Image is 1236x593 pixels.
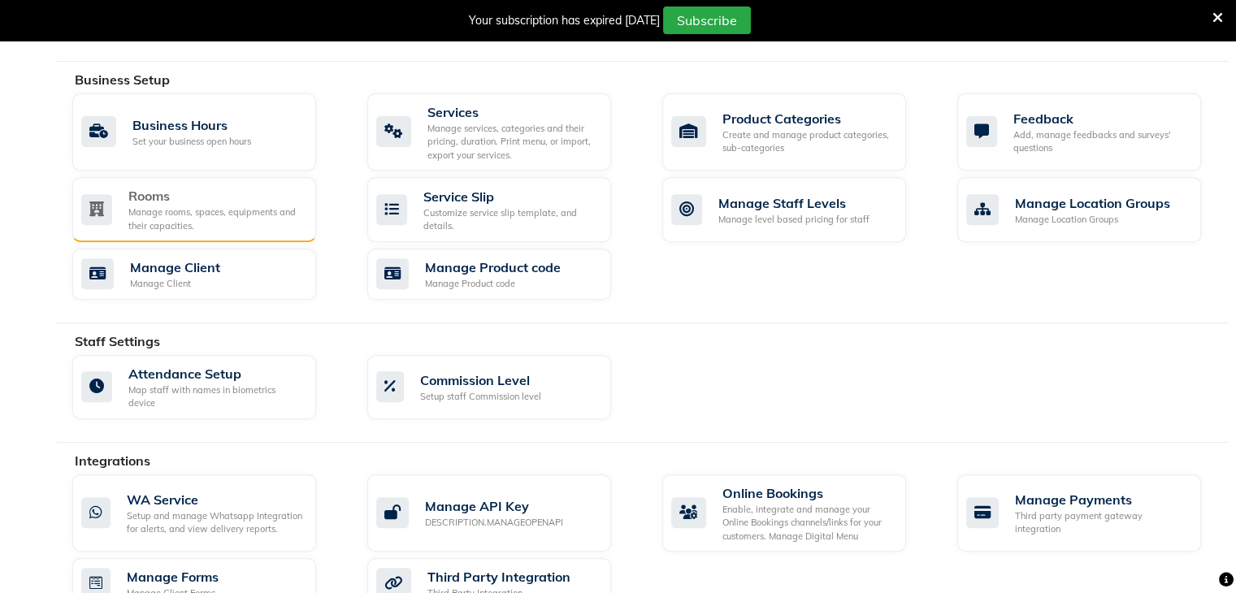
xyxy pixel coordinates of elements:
[367,177,638,242] a: Service SlipCustomize service slip template, and details.
[718,193,870,213] div: Manage Staff Levels
[957,474,1228,552] a: Manage PaymentsThird party payment gateway integration
[722,128,893,155] div: Create and manage product categories, sub-categories
[127,567,219,587] div: Manage Forms
[127,509,303,536] div: Setup and manage Whatsapp Integration for alerts, and view delivery reports.
[72,474,343,552] a: WA ServiceSetup and manage Whatsapp Integration for alerts, and view delivery reports.
[722,483,893,503] div: Online Bookings
[425,516,563,530] div: DESCRIPTION.MANAGEOPENAPI
[72,93,343,171] a: Business HoursSet your business open hours
[957,93,1228,171] a: FeedbackAdd, manage feedbacks and surveys' questions
[423,206,598,233] div: Customize service slip template, and details.
[722,109,893,128] div: Product Categories
[425,277,561,291] div: Manage Product code
[367,249,638,300] a: Manage Product codeManage Product code
[128,206,303,232] div: Manage rooms, spaces, equipments and their capacities.
[128,383,303,410] div: Map staff with names in biometrics device
[722,503,893,543] div: Enable, integrate and manage your Online Bookings channels/links for your customers. Manage Digit...
[72,249,343,300] a: Manage ClientManage Client
[72,355,343,419] a: Attendance SetupMap staff with names in biometrics device
[1015,213,1170,227] div: Manage Location Groups
[1013,128,1188,155] div: Add, manage feedbacks and surveys' questions
[425,258,561,277] div: Manage Product code
[427,102,598,122] div: Services
[663,6,751,34] button: Subscribe
[132,135,251,149] div: Set your business open hours
[367,93,638,171] a: ServicesManage services, categories and their pricing, duration. Print menu, or import, export yo...
[423,187,598,206] div: Service Slip
[427,122,598,162] div: Manage services, categories and their pricing, duration. Print menu, or import, export your servi...
[367,474,638,552] a: Manage API KeyDESCRIPTION.MANAGEOPENAPI
[128,186,303,206] div: Rooms
[132,115,251,135] div: Business Hours
[662,93,933,171] a: Product CategoriesCreate and manage product categories, sub-categories
[128,364,303,383] div: Attendance Setup
[425,496,563,516] div: Manage API Key
[72,177,343,242] a: RoomsManage rooms, spaces, equipments and their capacities.
[367,355,638,419] a: Commission LevelSetup staff Commission level
[718,213,870,227] div: Manage level based pricing for staff
[427,567,570,587] div: Third Party Integration
[130,277,220,291] div: Manage Client
[957,177,1228,242] a: Manage Location GroupsManage Location Groups
[420,390,541,404] div: Setup staff Commission level
[1015,509,1188,536] div: Third party payment gateway integration
[130,258,220,277] div: Manage Client
[420,370,541,390] div: Commission Level
[469,12,660,29] div: Your subscription has expired [DATE]
[1015,490,1188,509] div: Manage Payments
[662,474,933,552] a: Online BookingsEnable, integrate and manage your Online Bookings channels/links for your customer...
[1013,109,1188,128] div: Feedback
[662,177,933,242] a: Manage Staff LevelsManage level based pricing for staff
[127,490,303,509] div: WA Service
[1015,193,1170,213] div: Manage Location Groups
